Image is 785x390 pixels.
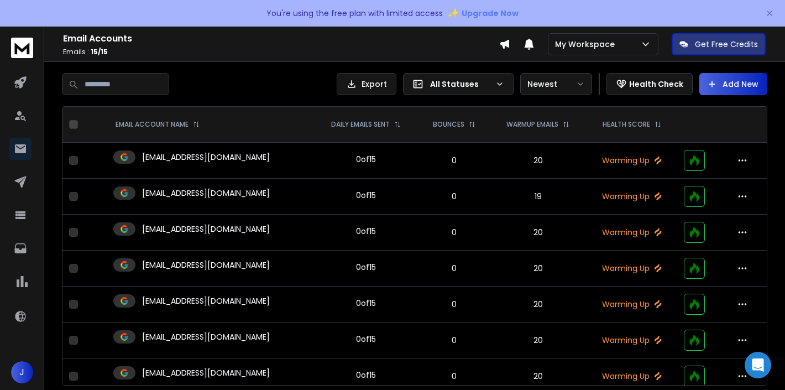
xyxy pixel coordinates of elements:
[425,191,484,202] p: 0
[337,73,396,95] button: Export
[520,73,592,95] button: Newest
[425,335,484,346] p: 0
[425,155,484,166] p: 0
[356,334,376,345] div: 0 of 15
[331,120,390,129] p: DAILY EMAILS SENT
[425,299,484,310] p: 0
[506,120,558,129] p: WARMUP EMAILS
[593,299,670,310] p: Warming Up
[490,251,586,287] td: 20
[266,8,443,19] p: You're using the free plan with limited access
[462,8,519,19] span: Upgrade Now
[555,39,619,50] p: My Workspace
[63,48,499,56] p: Emails :
[142,223,270,235] p: [EMAIL_ADDRESS][DOMAIN_NAME]
[63,32,499,45] h1: Email Accounts
[447,2,519,24] button: ✨Upgrade Now
[142,152,270,163] p: [EMAIL_ADDRESS][DOMAIN_NAME]
[490,179,586,215] td: 19
[490,287,586,323] td: 20
[430,79,491,90] p: All Statuses
[447,6,459,21] span: ✨
[356,370,376,381] div: 0 of 15
[695,39,758,50] p: Get Free Credits
[603,120,650,129] p: HEALTH SCORE
[433,120,464,129] p: BOUNCES
[11,38,33,58] img: logo
[356,262,376,273] div: 0 of 15
[356,154,376,165] div: 0 of 15
[593,263,670,274] p: Warming Up
[142,259,270,271] p: [EMAIL_ADDRESS][DOMAIN_NAME]
[142,188,270,199] p: [EMAIL_ADDRESS][DOMAIN_NAME]
[356,298,376,309] div: 0 of 15
[629,79,683,90] p: Health Check
[142,331,270,342] p: [EMAIL_ADDRESS][DOMAIN_NAME]
[425,227,484,238] p: 0
[490,323,586,358] td: 20
[356,190,376,201] div: 0 of 15
[142,367,270,378] p: [EMAIL_ADDRESS][DOMAIN_NAME]
[490,143,586,179] td: 20
[91,47,108,56] span: 15 / 15
[593,227,670,238] p: Warming Up
[142,295,270,306] p: [EMAIL_ADDRESS][DOMAIN_NAME]
[606,73,693,95] button: Health Check
[116,120,200,129] div: EMAIL ACCOUNT NAME
[425,371,484,382] p: 0
[593,371,670,382] p: Warming Up
[745,352,771,378] div: Open Intercom Messenger
[593,191,670,202] p: Warming Up
[11,361,33,383] button: J
[593,155,670,166] p: Warming Up
[490,215,586,251] td: 20
[672,33,766,55] button: Get Free Credits
[593,335,670,346] p: Warming Up
[356,226,376,237] div: 0 of 15
[699,73,767,95] button: Add New
[425,263,484,274] p: 0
